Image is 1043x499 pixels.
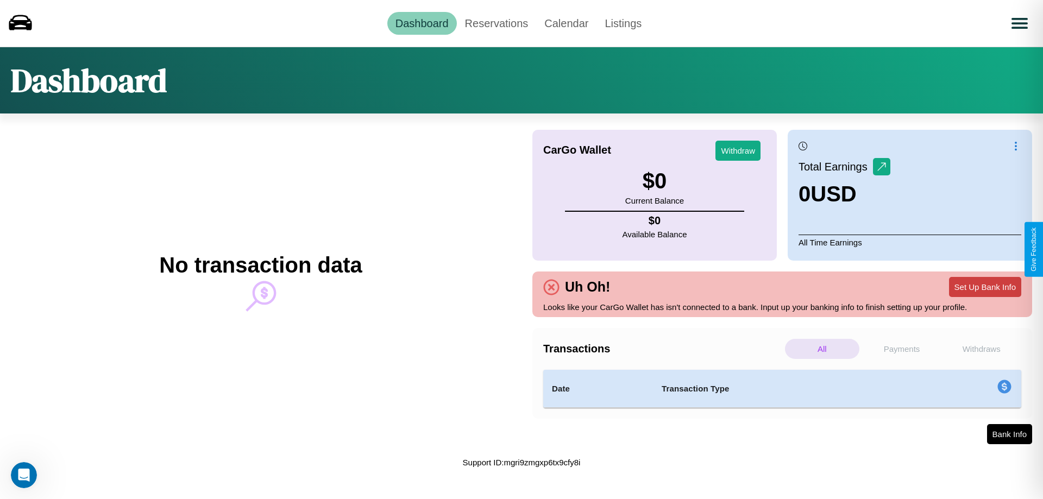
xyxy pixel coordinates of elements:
[543,144,611,156] h4: CarGo Wallet
[625,193,684,208] p: Current Balance
[457,12,537,35] a: Reservations
[11,58,167,103] h1: Dashboard
[662,382,908,395] h4: Transaction Type
[865,339,939,359] p: Payments
[596,12,650,35] a: Listings
[536,12,596,35] a: Calendar
[552,382,644,395] h4: Date
[463,455,581,470] p: Support ID: mgri9zmgxp6tx9cfy8i
[715,141,761,161] button: Withdraw
[560,279,615,295] h4: Uh Oh!
[625,169,684,193] h3: $ 0
[785,339,859,359] p: All
[543,343,782,355] h4: Transactions
[387,12,457,35] a: Dashboard
[944,339,1019,359] p: Withdraws
[11,462,37,488] iframe: Intercom live chat
[1030,228,1038,271] div: Give Feedback
[799,157,873,176] p: Total Earnings
[799,235,1021,250] p: All Time Earnings
[543,370,1021,408] table: simple table
[1004,8,1035,39] button: Open menu
[623,214,687,227] h4: $ 0
[623,227,687,242] p: Available Balance
[949,277,1021,297] button: Set Up Bank Info
[159,253,362,277] h2: No transaction data
[543,300,1021,314] p: Looks like your CarGo Wallet has isn't connected to a bank. Input up your banking info to finish ...
[987,424,1032,444] button: Bank Info
[799,182,890,206] h3: 0 USD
